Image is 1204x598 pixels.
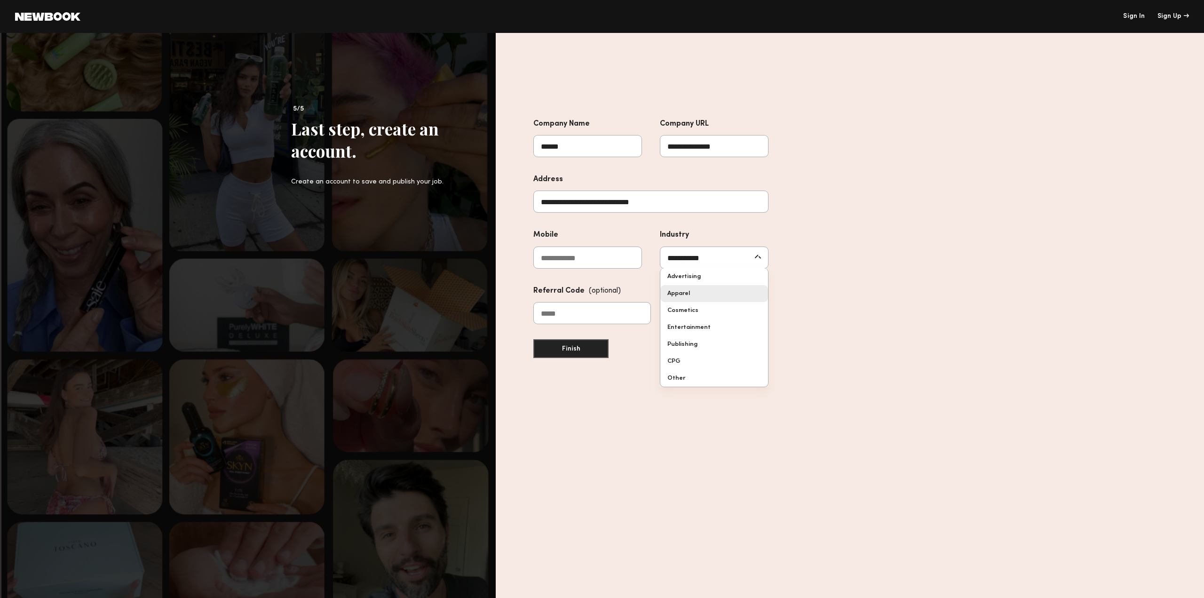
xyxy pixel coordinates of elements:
[291,177,467,187] div: Create an account to save and publish your job.
[660,336,768,353] div: Publishing
[660,135,768,157] input: Company URL
[660,302,768,319] div: Cosmetics
[533,135,642,157] input: Company Name
[533,191,768,213] input: Address
[660,118,768,130] div: Company URL
[1123,13,1145,20] a: Sign In
[533,285,651,297] div: Referral Code
[533,229,642,241] div: Mobile
[533,118,642,130] div: Company Name
[660,268,768,285] div: Advertising
[660,229,768,241] div: Industry
[660,370,768,387] div: Other
[533,339,609,358] button: Finish
[660,319,768,336] div: Entertainment
[291,104,467,115] div: 5/5
[533,173,768,186] div: Address
[533,302,651,324] input: Referral Code(optional)
[660,353,768,370] div: CPG
[589,285,621,297] div: (optional)
[533,247,642,269] input: Mobile
[660,285,768,302] div: Apparel
[1157,13,1189,20] a: Sign Up
[291,118,467,162] div: Last step, create an account.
